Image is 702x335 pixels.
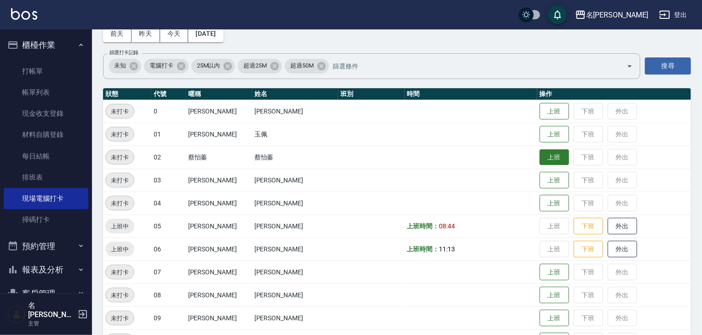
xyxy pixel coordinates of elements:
button: 前天 [103,25,132,42]
td: [PERSON_NAME] [186,192,252,215]
a: 排班表 [4,167,88,188]
td: 蔡怡蓁 [252,146,339,169]
span: 未打卡 [106,107,134,116]
button: 下班 [574,241,603,258]
td: 01 [151,123,186,146]
td: [PERSON_NAME] [252,261,339,284]
td: 07 [151,261,186,284]
button: 搜尋 [645,57,691,74]
button: 櫃檯作業 [4,33,88,57]
td: [PERSON_NAME] [186,261,252,284]
button: 上班 [540,103,569,120]
button: 上班 [540,264,569,281]
h5: 名[PERSON_NAME] [28,301,75,319]
td: [PERSON_NAME] [252,100,339,123]
img: Person [7,305,26,324]
td: 02 [151,146,186,169]
td: 09 [151,307,186,329]
button: 上班 [540,287,569,304]
td: [PERSON_NAME] [186,123,252,146]
label: 篩選打卡記錄 [109,49,138,56]
span: 上班中 [105,244,134,254]
button: 外出 [608,218,637,235]
span: 08:44 [439,222,455,230]
div: 超過50M [285,59,329,74]
button: 今天 [160,25,189,42]
td: [PERSON_NAME] [252,307,339,329]
span: 11:13 [439,245,455,253]
b: 上班時間： [407,222,439,230]
span: 未打卡 [106,290,134,300]
button: 上班 [540,195,569,212]
td: 04 [151,192,186,215]
td: [PERSON_NAME] [186,307,252,329]
td: [PERSON_NAME] [186,238,252,261]
button: 上班 [540,149,569,165]
td: [PERSON_NAME] [186,169,252,192]
th: 時間 [405,88,537,100]
td: 06 [151,238,186,261]
button: 外出 [608,241,637,258]
a: 打帳單 [4,61,88,82]
td: 03 [151,169,186,192]
a: 帳單列表 [4,82,88,103]
td: 05 [151,215,186,238]
span: 未知 [109,61,132,70]
td: [PERSON_NAME] [252,215,339,238]
th: 姓名 [252,88,339,100]
td: 08 [151,284,186,307]
a: 現場電腦打卡 [4,188,88,209]
b: 上班時間： [407,245,439,253]
span: 未打卡 [106,199,134,208]
button: Open [622,59,637,74]
th: 班別 [338,88,404,100]
p: 主管 [28,319,75,328]
td: [PERSON_NAME] [186,100,252,123]
div: 超過25M [238,59,282,74]
td: 蔡怡蓁 [186,146,252,169]
a: 每日結帳 [4,146,88,167]
button: [DATE] [188,25,223,42]
a: 材料自購登錄 [4,124,88,145]
div: 名[PERSON_NAME] [586,9,648,21]
td: 玉佩 [252,123,339,146]
button: 報表及分析 [4,258,88,282]
td: [PERSON_NAME] [252,284,339,307]
span: 未打卡 [106,153,134,162]
a: 掃碼打卡 [4,209,88,230]
button: 登出 [656,6,691,23]
div: 電腦打卡 [144,59,189,74]
button: 名[PERSON_NAME] [571,6,652,24]
button: 下班 [574,218,603,235]
td: [PERSON_NAME] [252,169,339,192]
a: 現金收支登錄 [4,103,88,124]
button: 上班 [540,172,569,189]
span: 上班中 [105,221,134,231]
th: 暱稱 [186,88,252,100]
button: save [548,6,567,24]
td: 0 [151,100,186,123]
span: 未打卡 [106,267,134,277]
button: 昨天 [132,25,160,42]
button: 客戶管理 [4,282,88,306]
span: 超過50M [285,61,319,70]
button: 上班 [540,126,569,143]
td: [PERSON_NAME] [186,215,252,238]
span: 超過25M [238,61,272,70]
input: 篩選條件 [330,58,610,74]
span: 未打卡 [106,313,134,323]
img: Logo [11,8,37,20]
span: 未打卡 [106,176,134,185]
td: [PERSON_NAME] [252,238,339,261]
span: 電腦打卡 [144,61,179,70]
td: [PERSON_NAME] [186,284,252,307]
div: 25M以內 [191,59,236,74]
th: 操作 [537,88,691,100]
td: [PERSON_NAME] [252,192,339,215]
th: 狀態 [103,88,151,100]
span: 未打卡 [106,130,134,139]
th: 代號 [151,88,186,100]
div: 未知 [109,59,141,74]
button: 預約管理 [4,234,88,258]
button: 上班 [540,310,569,327]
